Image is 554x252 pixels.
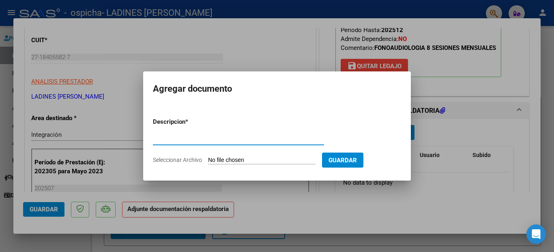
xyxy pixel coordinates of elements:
div: Open Intercom Messenger [526,224,546,244]
h2: Agregar documento [153,81,401,97]
span: Seleccionar Archivo [153,157,202,163]
span: Guardar [329,157,357,164]
p: Descripcion [153,117,228,127]
button: Guardar [322,153,363,168]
